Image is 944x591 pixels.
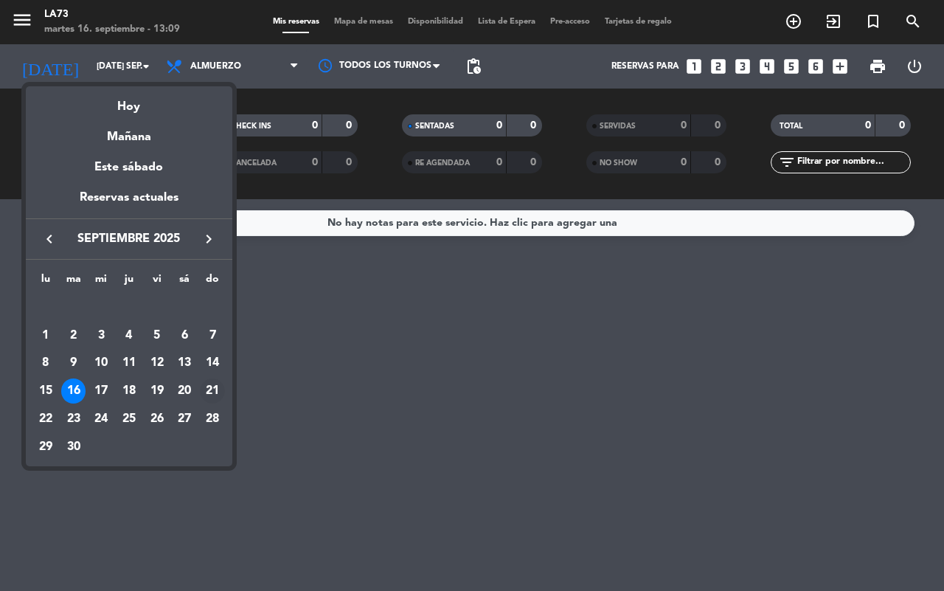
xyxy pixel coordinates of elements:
[33,351,58,376] div: 8
[26,147,232,188] div: Este sábado
[145,323,170,348] div: 5
[32,271,60,294] th: lunes
[32,377,60,405] td: 15 de septiembre de 2025
[143,322,171,350] td: 5 de septiembre de 2025
[60,405,88,433] td: 23 de septiembre de 2025
[88,407,114,432] div: 24
[33,379,58,404] div: 15
[171,271,199,294] th: sábado
[198,350,226,378] td: 14 de septiembre de 2025
[172,351,197,376] div: 13
[198,322,226,350] td: 7 de septiembre de 2025
[60,271,88,294] th: martes
[87,350,115,378] td: 10 de septiembre de 2025
[26,117,232,147] div: Mañana
[32,350,60,378] td: 8 de septiembre de 2025
[87,377,115,405] td: 17 de septiembre de 2025
[41,230,58,248] i: keyboard_arrow_left
[33,323,58,348] div: 1
[143,405,171,433] td: 26 de septiembre de 2025
[60,433,88,461] td: 30 de septiembre de 2025
[145,351,170,376] div: 12
[117,323,142,348] div: 4
[26,86,232,117] div: Hoy
[33,407,58,432] div: 22
[117,407,142,432] div: 25
[198,405,226,433] td: 28 de septiembre de 2025
[32,294,226,322] td: SEP.
[61,323,86,348] div: 2
[171,405,199,433] td: 27 de septiembre de 2025
[200,351,225,376] div: 14
[61,379,86,404] div: 16
[60,377,88,405] td: 16 de septiembre de 2025
[60,322,88,350] td: 2 de septiembre de 2025
[117,379,142,404] div: 18
[33,435,58,460] div: 29
[195,229,222,249] button: keyboard_arrow_right
[87,322,115,350] td: 3 de septiembre de 2025
[172,379,197,404] div: 20
[32,405,60,433] td: 22 de septiembre de 2025
[143,350,171,378] td: 12 de septiembre de 2025
[60,350,88,378] td: 9 de septiembre de 2025
[200,379,225,404] div: 21
[143,377,171,405] td: 19 de septiembre de 2025
[88,351,114,376] div: 10
[145,379,170,404] div: 19
[172,407,197,432] div: 27
[143,271,171,294] th: viernes
[115,271,143,294] th: jueves
[172,323,197,348] div: 6
[171,377,199,405] td: 20 de septiembre de 2025
[171,322,199,350] td: 6 de septiembre de 2025
[200,230,218,248] i: keyboard_arrow_right
[200,407,225,432] div: 28
[32,433,60,461] td: 29 de septiembre de 2025
[87,405,115,433] td: 24 de septiembre de 2025
[26,188,232,218] div: Reservas actuales
[115,322,143,350] td: 4 de septiembre de 2025
[87,271,115,294] th: miércoles
[115,405,143,433] td: 25 de septiembre de 2025
[88,323,114,348] div: 3
[171,350,199,378] td: 13 de septiembre de 2025
[200,323,225,348] div: 7
[63,229,195,249] span: septiembre 2025
[117,351,142,376] div: 11
[145,407,170,432] div: 26
[88,379,114,404] div: 17
[198,271,226,294] th: domingo
[115,350,143,378] td: 11 de septiembre de 2025
[61,407,86,432] div: 23
[32,322,60,350] td: 1 de septiembre de 2025
[198,377,226,405] td: 21 de septiembre de 2025
[61,435,86,460] div: 30
[115,377,143,405] td: 18 de septiembre de 2025
[36,229,63,249] button: keyboard_arrow_left
[61,351,86,376] div: 9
